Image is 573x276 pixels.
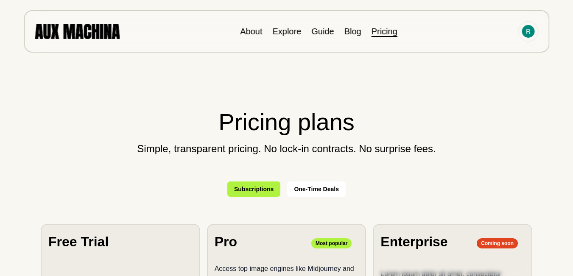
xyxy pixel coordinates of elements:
[380,231,447,252] h2: Enterprise
[215,231,237,252] h2: Pro
[311,238,352,248] p: Most popular
[41,104,532,140] h2: Pricing plans
[227,181,280,197] button: Subscriptions
[41,143,532,154] p: Simple, transparent pricing. No lock-in contracts. No surprise fees.
[311,27,334,36] a: Guide
[372,27,397,36] a: Pricing
[240,27,262,36] a: About
[477,238,518,248] p: Coming soon
[522,25,534,38] img: Avatar
[287,181,346,197] button: One-Time Deals
[272,27,301,36] a: Explore
[35,24,120,39] img: AUX MACHINA
[48,231,109,252] h2: Free Trial
[344,27,361,36] a: Blog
